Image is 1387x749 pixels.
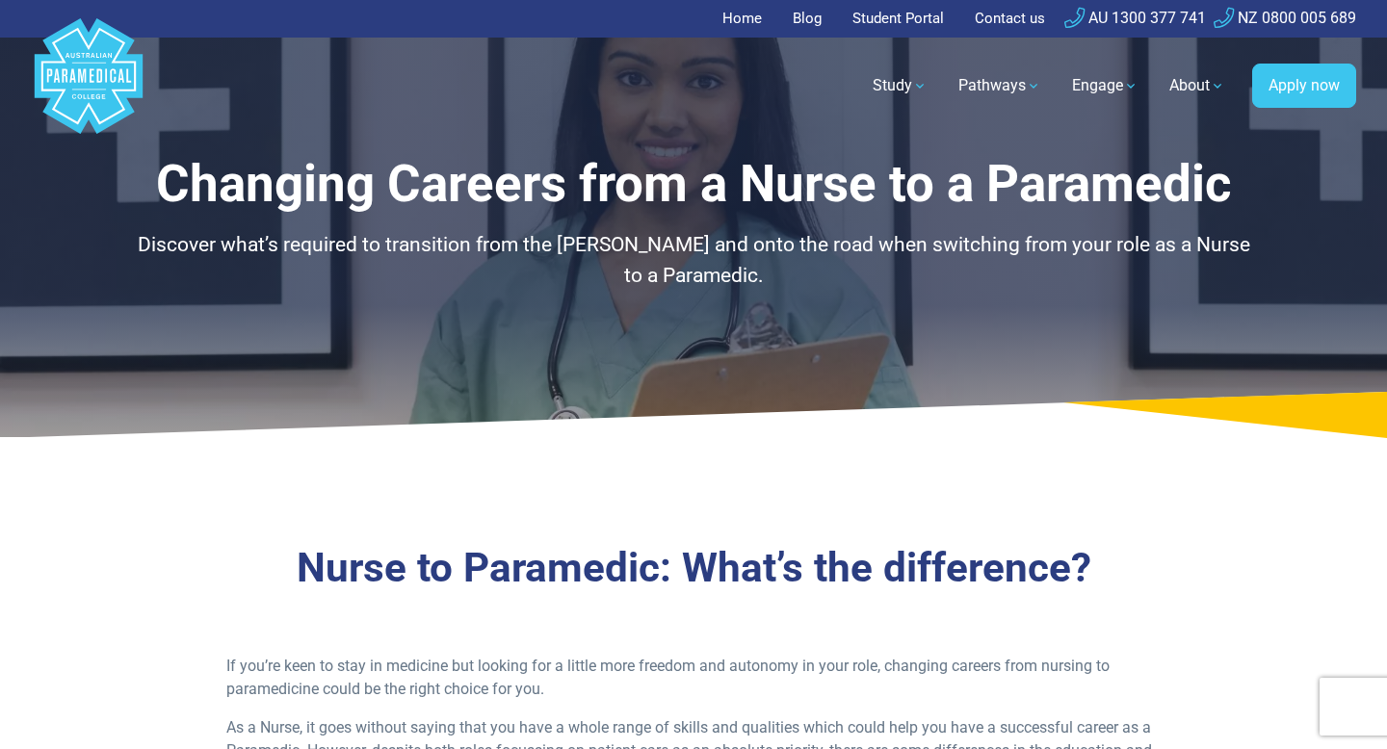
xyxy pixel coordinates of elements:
h3: Nurse to Paramedic: What’s the difference? [130,544,1257,593]
a: AU 1300 377 741 [1064,9,1206,27]
a: Australian Paramedical College [31,38,146,135]
a: Apply now [1252,64,1356,108]
span: If you’re keen to stay in medicine but looking for a little more freedom and autonomy in your rol... [226,657,1110,698]
a: Pathways [947,59,1053,113]
a: NZ 0800 005 689 [1214,9,1356,27]
a: Engage [1060,59,1150,113]
a: About [1158,59,1237,113]
span: Discover what’s required to transition from the [PERSON_NAME] and onto the road when switching fr... [138,233,1250,287]
h1: Changing Careers from a Nurse to a Paramedic [130,154,1257,215]
a: Study [861,59,939,113]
